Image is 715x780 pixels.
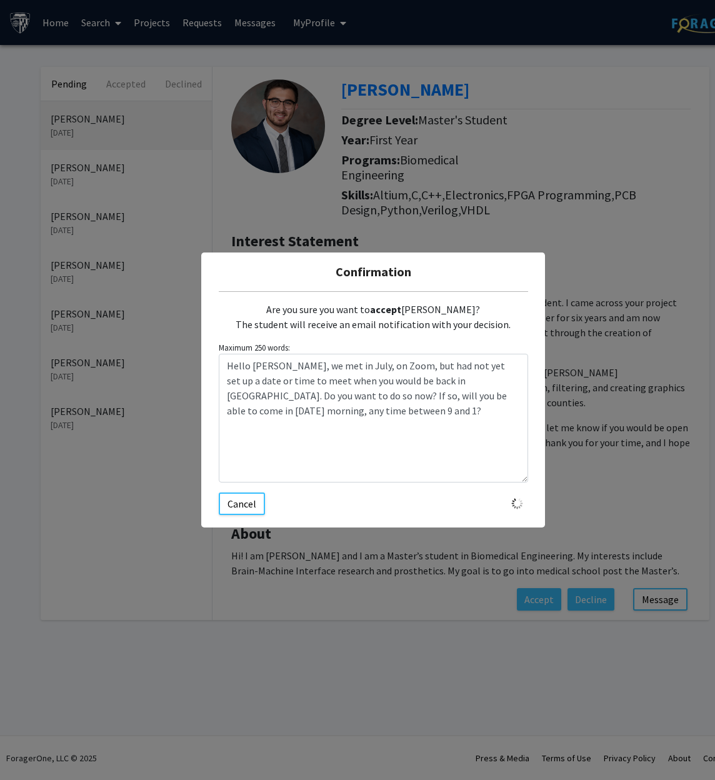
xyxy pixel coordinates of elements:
[219,492,265,515] button: Cancel
[219,292,528,342] div: Are you sure you want to [PERSON_NAME]? The student will receive an email notification with your ...
[506,492,528,514] img: Loading
[211,262,535,281] h5: Confirmation
[370,303,401,316] b: accept
[219,354,528,482] textarea: Customize the message being sent to the student...
[9,724,53,771] iframe: Chat
[219,342,528,354] small: Maximum 250 words:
